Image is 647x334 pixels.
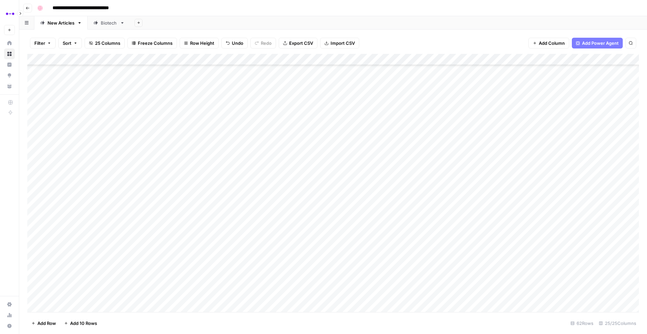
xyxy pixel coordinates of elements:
[4,48,15,59] a: Browse
[539,40,565,46] span: Add Column
[85,38,125,48] button: 25 Columns
[101,20,117,26] div: Biotech
[34,16,88,30] a: New Articles
[568,318,596,329] div: 62 Rows
[138,40,173,46] span: Freeze Columns
[95,40,120,46] span: 25 Columns
[320,38,359,48] button: Import CSV
[4,5,15,22] button: Workspace: Abacum
[289,40,313,46] span: Export CSV
[4,81,15,92] a: Your Data
[34,40,45,46] span: Filter
[60,318,101,329] button: Add 10 Rows
[4,310,15,321] a: Usage
[4,299,15,310] a: Settings
[70,320,97,327] span: Add 10 Rows
[180,38,219,48] button: Row Height
[261,40,272,46] span: Redo
[30,38,56,48] button: Filter
[190,40,214,46] span: Row Height
[250,38,276,48] button: Redo
[596,318,639,329] div: 25/25 Columns
[279,38,317,48] button: Export CSV
[232,40,243,46] span: Undo
[63,40,71,46] span: Sort
[48,20,74,26] div: New Articles
[4,321,15,331] button: Help + Support
[528,38,569,48] button: Add Column
[582,40,619,46] span: Add Power Agent
[4,8,16,20] img: Abacum Logo
[221,38,248,48] button: Undo
[331,40,355,46] span: Import CSV
[4,59,15,70] a: Insights
[58,38,82,48] button: Sort
[127,38,177,48] button: Freeze Columns
[4,70,15,81] a: Opportunities
[37,320,56,327] span: Add Row
[572,38,623,48] button: Add Power Agent
[88,16,130,30] a: Biotech
[4,38,15,48] a: Home
[27,318,60,329] button: Add Row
